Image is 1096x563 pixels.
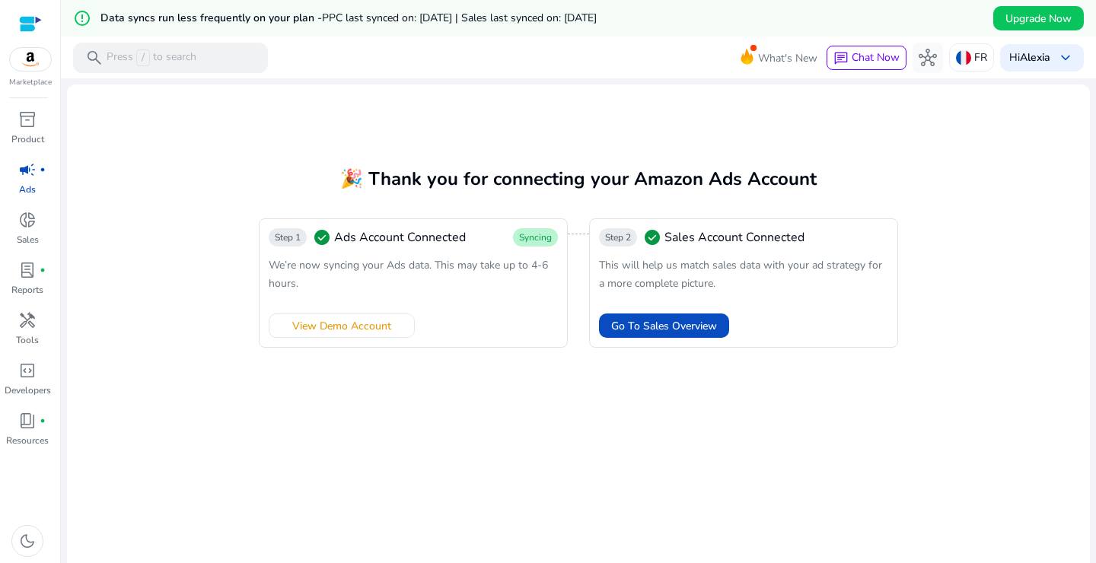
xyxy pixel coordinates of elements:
span: check_circle [643,228,661,247]
span: chat [833,51,849,66]
span: fiber_manual_record [40,267,46,273]
span: Step 1 [275,231,301,243]
span: search [85,49,104,67]
p: Resources [6,434,49,447]
p: Developers [5,383,51,397]
span: keyboard_arrow_down [1056,49,1075,67]
span: campaign [18,161,37,179]
button: Go To Sales Overview [599,313,729,338]
span: handyman [18,311,37,329]
span: inventory_2 [18,110,37,129]
h5: Data syncs run less frequently on your plan - [100,12,597,25]
button: hub [913,43,943,73]
span: Chat Now [852,50,900,65]
p: Marketplace [9,77,52,88]
img: fr.svg [956,50,971,65]
span: Syncing [519,231,552,243]
p: Press to search [107,49,196,66]
span: lab_profile [18,261,37,279]
span: / [136,49,150,66]
span: Sales Account Connected [664,228,804,247]
span: donut_small [18,211,37,229]
span: 🎉 Thank you for connecting your Amazon Ads Account [340,167,817,191]
span: fiber_manual_record [40,418,46,424]
span: book_4 [18,412,37,430]
p: Product [11,132,44,146]
p: Tools [16,333,39,347]
span: Upgrade Now [1005,11,1072,27]
p: Reports [11,283,43,297]
span: What's New [758,45,817,72]
span: Ads Account Connected [334,228,466,247]
mat-icon: error_outline [73,9,91,27]
span: View Demo Account [292,318,391,334]
span: hub [919,49,937,67]
img: amazon.svg [10,48,51,71]
p: Hi [1009,52,1050,63]
button: View Demo Account [269,313,415,338]
span: check_circle [313,228,331,247]
p: Sales [17,233,39,247]
span: code_blocks [18,361,37,380]
button: Upgrade Now [993,6,1084,30]
p: Ads [19,183,36,196]
span: Go To Sales Overview [611,318,717,334]
b: Alexia [1020,50,1050,65]
span: dark_mode [18,532,37,550]
p: FR [974,44,987,71]
span: We’re now syncing your Ads data. This may take up to 4-6 hours. [269,258,548,291]
button: chatChat Now [827,46,906,70]
span: PPC last synced on: [DATE] | Sales last synced on: [DATE] [322,11,597,25]
span: Step 2 [605,231,631,243]
span: fiber_manual_record [40,167,46,173]
span: This will help us match sales data with your ad strategy for a more complete picture. [599,258,882,291]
